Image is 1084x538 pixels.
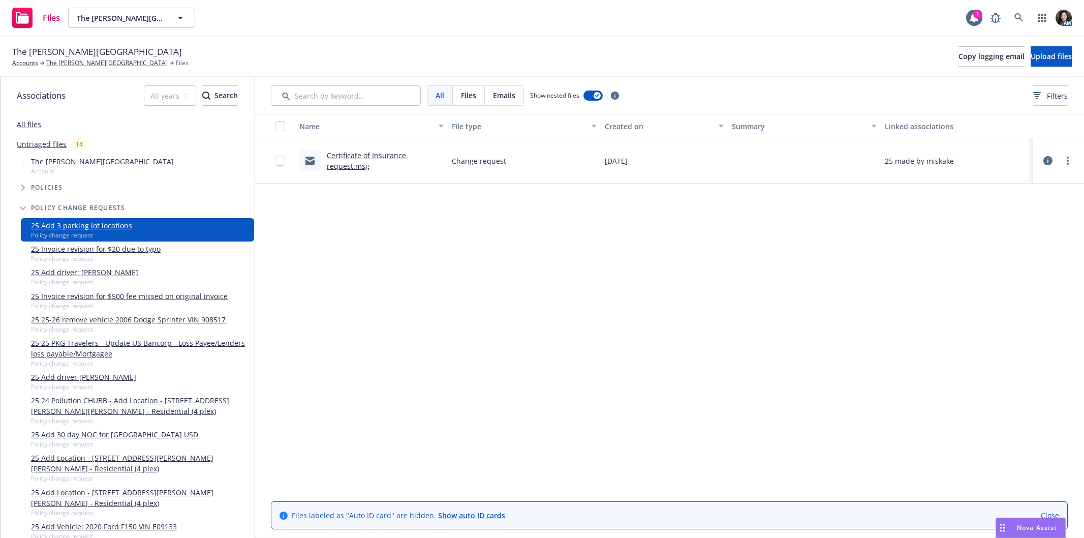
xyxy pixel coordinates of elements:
[176,58,189,68] span: Files
[31,521,177,532] a: 25 Add Vehicle: 2020 Ford F150 VIN E09133
[31,487,250,509] a: 25 Add Location - [STREET_ADDRESS][PERSON_NAME][PERSON_NAME] - Residential (4 plex)
[31,453,250,474] a: 25 Add Location - [STREET_ADDRESS][PERSON_NAME][PERSON_NAME] - Residential (4 plex)
[605,121,713,132] div: Created on
[31,156,174,167] span: The [PERSON_NAME][GEOGRAPHIC_DATA]
[31,185,63,191] span: Policies
[275,156,285,166] input: Toggle Row Selected
[12,58,38,68] a: Accounts
[31,231,132,240] span: Policy change request
[1033,85,1068,106] button: Filters
[31,244,161,254] a: 25 Invoice revision for $20 due to typo
[728,114,880,138] button: Summary
[885,156,954,166] div: 25 made by miskake
[1062,155,1074,167] a: more
[436,90,444,101] span: All
[452,121,585,132] div: File type
[31,220,132,231] a: 25 Add 3 parking lot locations
[77,13,165,23] span: The [PERSON_NAME][GEOGRAPHIC_DATA]
[31,440,198,449] span: Policy change request
[1017,523,1057,532] span: Nova Assist
[1031,46,1072,67] button: Upload files
[1032,8,1052,28] a: Switch app
[461,90,476,101] span: Files
[958,51,1025,61] span: Copy logging email
[881,114,1033,138] button: Linked associations
[31,395,250,416] a: 25 24 Pollution CHUBB - Add Location - [STREET_ADDRESS][PERSON_NAME][PERSON_NAME] - Residential (...
[31,205,125,211] span: Policy change requests
[202,92,210,100] svg: Search
[46,58,168,68] a: The [PERSON_NAME][GEOGRAPHIC_DATA]
[31,509,250,517] span: Policy change request
[493,90,515,101] span: Emails
[17,119,41,129] a: All files
[31,416,250,425] span: Policy change request
[12,45,182,58] span: The [PERSON_NAME][GEOGRAPHIC_DATA]
[31,278,138,286] span: Policy change request
[71,138,88,150] div: 14
[8,4,64,32] a: Files
[295,114,448,138] button: Name
[732,121,865,132] div: Summary
[1031,51,1072,61] span: Upload files
[17,139,67,150] a: Untriaged files
[605,156,628,166] span: [DATE]
[958,46,1025,67] button: Copy logging email
[996,518,1009,537] div: Drag to move
[68,8,195,28] button: The [PERSON_NAME][GEOGRAPHIC_DATA]
[31,291,228,302] a: 25 Invoice revision for $500 fee missed on original invoice
[202,86,238,105] div: Search
[31,302,228,310] span: Policy change request
[31,254,161,263] span: Policy change request
[31,429,198,440] a: 25 Add 30 day NOC for [GEOGRAPHIC_DATA] USD
[31,267,138,278] a: 25 Add driver: [PERSON_NAME]
[973,10,982,19] div: 1
[1009,8,1029,28] a: Search
[31,338,250,359] a: 25 25 PKG Travelers - Update US Bancorp - Loss Payee/Lenders loss payable/Mortgagee
[31,359,250,368] span: Policy change request
[17,89,66,102] span: Associations
[885,121,1029,132] div: Linked associations
[31,167,174,175] span: Account
[327,151,406,171] a: Certificate of Insurance request.msg
[530,91,579,100] span: Show nested files
[31,325,226,334] span: Policy change request
[452,156,506,166] span: Change request
[43,14,60,22] span: Files
[31,382,136,391] span: Policy change request
[299,121,432,132] div: Name
[1047,91,1068,101] span: Filters
[292,510,505,521] span: Files labeled as "Auto ID card" are hidden.
[31,474,250,483] span: Policy change request
[202,85,238,106] button: SearchSearch
[1033,91,1068,101] span: Filters
[1056,10,1072,26] img: photo
[985,8,1006,28] a: Report a Bug
[448,114,600,138] button: File type
[601,114,728,138] button: Created on
[1041,510,1059,521] a: Close
[438,511,505,520] a: Show auto ID cards
[271,85,421,106] input: Search by keyword...
[996,518,1066,538] button: Nova Assist
[31,372,136,382] a: 25 Add driver [PERSON_NAME]
[275,121,285,131] input: Select all
[31,314,226,325] a: 25 25-26 remove vehicle 2006 Dodge Sprinter VIN 908517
